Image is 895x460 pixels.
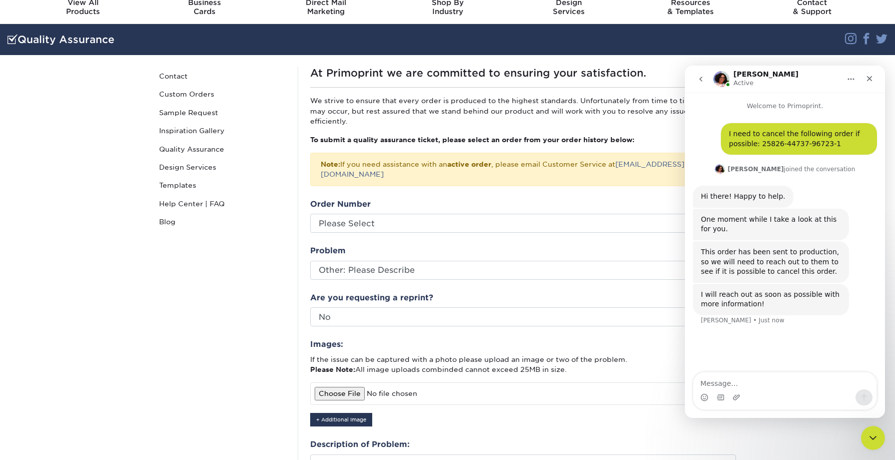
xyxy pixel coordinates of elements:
strong: Please Note: [310,365,355,373]
strong: Note: [321,160,340,168]
a: Contact [155,67,290,85]
strong: Images: [310,339,343,349]
a: Quality Assurance [155,140,290,158]
div: If you need assistance with an , please email Customer Service at [310,153,736,186]
strong: To submit a quality assurance ticket, please select an order from your order history below: [310,136,634,144]
a: Blog [155,213,290,231]
iframe: Intercom live chat [685,66,885,418]
strong: Order Number [310,199,371,209]
a: Design Services [155,158,290,176]
a: Inspiration Gallery [155,122,290,140]
strong: Description of Problem: [310,439,410,449]
a: Custom Orders [155,85,290,103]
p: We strive to ensure that every order is produced to the highest standards. Unfortunately from tim... [310,96,736,126]
strong: Problem [310,246,346,255]
iframe: Intercom live chat [861,426,885,450]
b: active order [447,160,491,168]
strong: Are you requesting a reprint? [310,293,433,302]
a: Help Center | FAQ [155,195,290,213]
p: If the issue can be captured with a photo please upload an image or two of the problem. All image... [310,354,736,375]
h1: At Primoprint we are committed to ensuring your satisfaction. [310,67,736,79]
button: + Additional Image [310,413,372,426]
a: Sample Request [155,104,290,122]
a: Templates [155,176,290,194]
